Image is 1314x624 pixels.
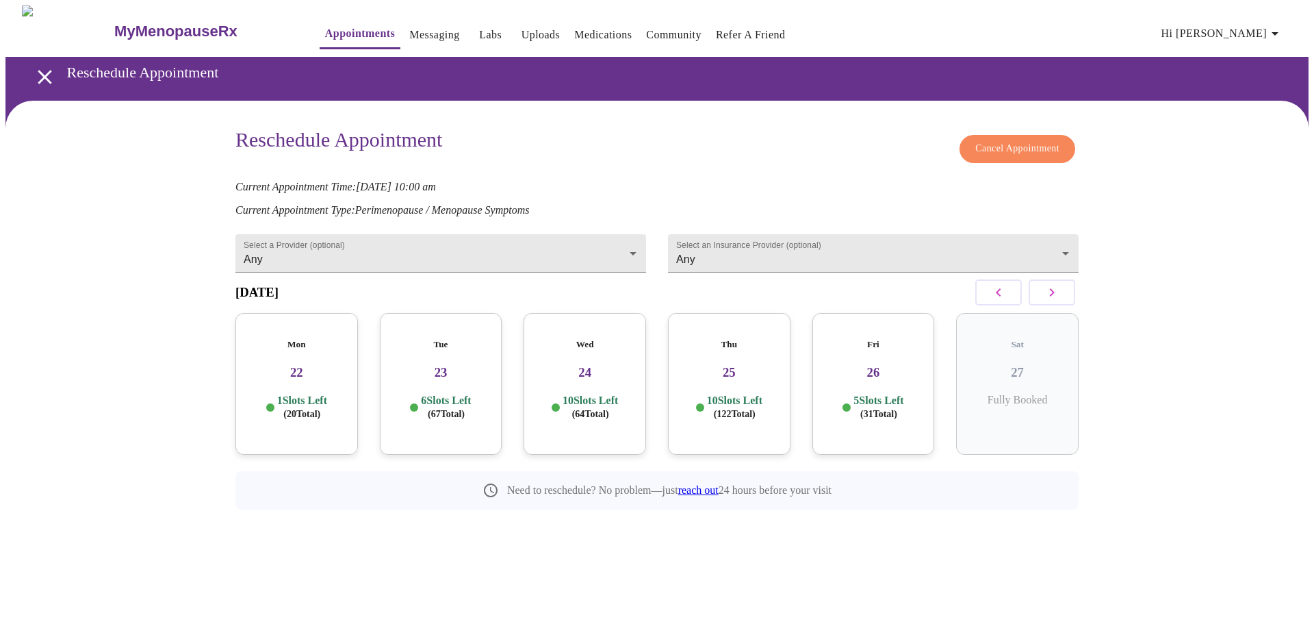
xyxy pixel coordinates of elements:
h5: Thu [679,339,780,350]
button: Labs [469,21,513,49]
button: Cancel Appointment [959,135,1075,163]
h3: 24 [534,365,635,380]
p: Fully Booked [967,394,1068,406]
div: Any [668,234,1079,273]
button: Community [641,21,707,49]
button: Uploads [516,21,566,49]
span: ( 31 Total) [860,409,897,419]
button: open drawer [25,57,65,97]
h3: 27 [967,365,1068,380]
a: reach out [678,484,719,496]
h3: [DATE] [235,285,279,300]
p: 5 Slots Left [853,394,903,421]
img: MyMenopauseRx Logo [22,5,113,57]
h3: Reschedule Appointment [67,64,1238,82]
h3: 23 [391,365,491,380]
h3: Reschedule Appointment [235,128,442,156]
em: Current Appointment Type: Perimenopause / Menopause Symptoms [235,204,529,216]
div: Any [235,234,646,273]
a: Refer a Friend [716,25,786,45]
span: ( 20 Total) [283,409,320,419]
span: ( 64 Total) [572,409,609,419]
h3: 22 [246,365,347,380]
button: Medications [569,21,637,49]
span: ( 67 Total) [428,409,465,419]
span: Hi [PERSON_NAME] [1161,24,1283,43]
h3: 25 [679,365,780,380]
a: Community [646,25,701,45]
a: Uploads [521,25,561,45]
h5: Mon [246,339,347,350]
h5: Sat [967,339,1068,350]
span: ( 122 Total) [714,409,756,419]
h3: 26 [823,365,924,380]
a: MyMenopauseRx [113,8,292,55]
a: Labs [479,25,502,45]
p: Need to reschedule? No problem—just 24 hours before your visit [507,484,832,497]
p: 1 Slots Left [277,394,327,421]
a: Messaging [409,25,459,45]
a: Appointments [325,24,395,43]
h5: Tue [391,339,491,350]
p: 10 Slots Left [563,394,618,421]
a: Medications [574,25,632,45]
button: Refer a Friend [710,21,791,49]
em: Current Appointment Time: [DATE] 10:00 am [235,181,436,192]
p: 10 Slots Left [707,394,762,421]
button: Appointments [320,20,400,49]
h5: Fri [823,339,924,350]
h3: MyMenopauseRx [114,23,237,40]
h5: Wed [534,339,635,350]
button: Messaging [404,21,465,49]
p: 6 Slots Left [421,394,471,421]
span: Cancel Appointment [975,140,1059,158]
button: Hi [PERSON_NAME] [1156,20,1289,47]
